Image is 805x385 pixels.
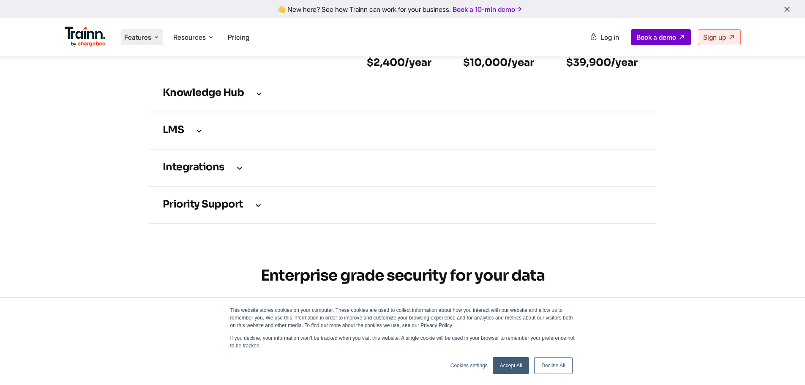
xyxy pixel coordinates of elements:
h3: Integrations [163,163,643,172]
a: Sign up [698,29,741,45]
h6: $2,400/year [367,56,436,69]
a: Accept All [493,357,529,374]
span: Log in [600,33,619,41]
a: Book a demo [631,29,691,45]
span: Sign up [703,33,726,41]
h3: LMS [163,126,643,135]
span: Features [124,33,151,42]
h3: Knowledge Hub [163,89,643,98]
span: Resources [173,33,206,42]
h6: $39,900/year [566,56,643,69]
a: Book a 10-min demo [451,3,524,15]
span: Book a demo [636,33,676,41]
img: Trainn Logo [65,27,106,47]
a: Decline All [534,357,572,374]
a: Pricing [228,33,249,41]
div: 👋 New here? See how Trainn can work for your business. [5,5,800,13]
h6: $10,000/year [463,56,539,69]
p: If you decline, your information won’t be tracked when you visit this website. A single cookie wi... [230,334,575,350]
p: This website stores cookies on your computer. These cookies are used to collect information about... [230,306,575,329]
a: Log in [584,30,624,45]
h3: Priority support [163,200,643,210]
h2: Enterprise grade security for your data [251,262,555,289]
a: Cookies settings [450,362,488,369]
